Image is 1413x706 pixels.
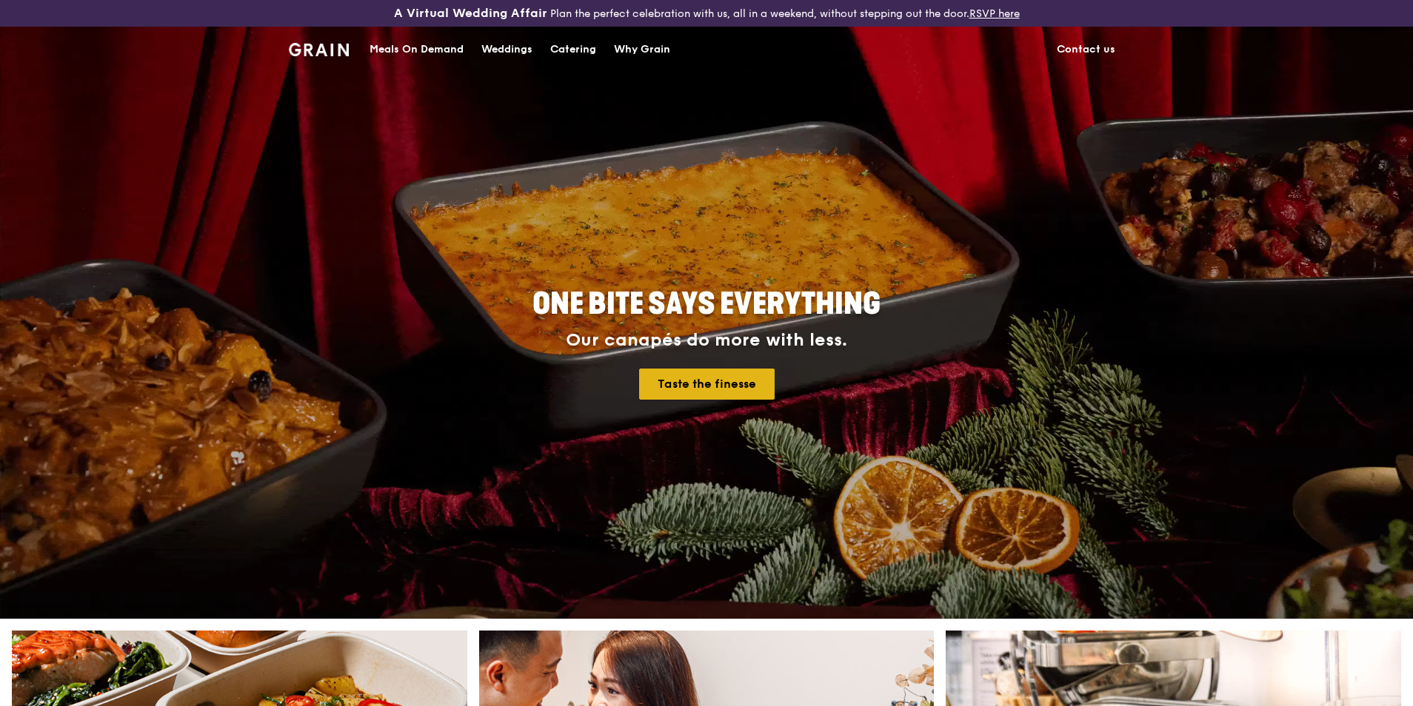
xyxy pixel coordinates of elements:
[472,27,541,72] a: Weddings
[289,43,349,56] img: Grain
[605,27,679,72] a: Why Grain
[639,369,775,400] a: Taste the finesse
[532,286,881,322] span: ONE BITE SAYS EVERYTHING
[541,27,605,72] a: Catering
[481,27,532,72] div: Weddings
[614,27,670,72] div: Why Grain
[969,7,1020,20] a: RSVP here
[550,27,596,72] div: Catering
[440,330,973,351] div: Our canapés do more with less.
[280,6,1133,21] div: Plan the perfect celebration with us, all in a weekend, without stepping out the door.
[370,27,464,72] div: Meals On Demand
[1048,27,1124,72] a: Contact us
[394,6,547,21] h3: A Virtual Wedding Affair
[289,26,349,70] a: GrainGrain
